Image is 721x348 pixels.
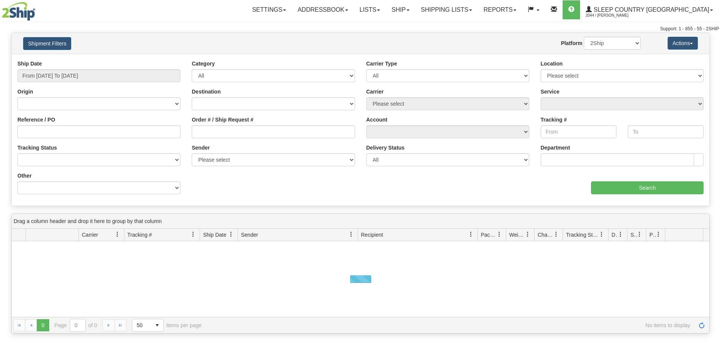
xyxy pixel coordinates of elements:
a: Charge filter column settings [550,228,563,241]
label: Tracking Status [17,144,57,151]
span: Page sizes drop down [132,319,164,332]
span: 50 [137,321,147,329]
label: Tracking # [541,116,567,123]
span: Ship Date [203,231,226,239]
label: Carrier [366,88,384,95]
iframe: chat widget [704,135,720,212]
a: Packages filter column settings [493,228,506,241]
a: Ship [386,0,415,19]
a: Pickup Status filter column settings [652,228,665,241]
label: Delivery Status [366,144,405,151]
label: Other [17,172,31,179]
a: Carrier filter column settings [111,228,124,241]
a: Sleep Country [GEOGRAPHIC_DATA] 2044 / [PERSON_NAME] [580,0,719,19]
label: Carrier Type [366,60,397,67]
label: Platform [561,39,582,47]
a: Tracking Status filter column settings [595,228,608,241]
label: Category [192,60,215,67]
label: Department [541,144,570,151]
a: Delivery Status filter column settings [614,228,627,241]
a: Refresh [696,319,708,331]
span: Tracking # [127,231,152,239]
label: Sender [192,144,210,151]
a: Recipient filter column settings [465,228,477,241]
span: Page 0 [37,319,49,331]
a: Ship Date filter column settings [225,228,238,241]
label: Service [541,88,560,95]
span: 2044 / [PERSON_NAME] [586,12,643,19]
span: Recipient [361,231,383,239]
span: Delivery Status [612,231,618,239]
label: Destination [192,88,221,95]
span: Sleep Country [GEOGRAPHIC_DATA] [592,6,709,13]
button: Shipment Filters [23,37,71,50]
a: Addressbook [292,0,354,19]
label: Origin [17,88,33,95]
a: Shipping lists [415,0,478,19]
span: Carrier [82,231,98,239]
a: Lists [354,0,386,19]
div: Support: 1 - 855 - 55 - 2SHIP [2,26,719,32]
span: Packages [481,231,497,239]
label: Reference / PO [17,116,55,123]
span: No items to display [212,322,690,328]
input: From [541,125,616,138]
a: Weight filter column settings [521,228,534,241]
div: grid grouping header [12,214,709,229]
label: Account [366,116,388,123]
label: Location [541,60,563,67]
a: Sender filter column settings [345,228,358,241]
input: To [628,125,704,138]
span: Page of 0 [55,319,97,332]
span: Sender [241,231,258,239]
span: Pickup Status [649,231,656,239]
span: Tracking Status [566,231,599,239]
input: Search [591,181,704,194]
span: Shipment Issues [630,231,637,239]
span: select [151,319,163,331]
span: items per page [132,319,202,332]
a: Reports [478,0,522,19]
a: Shipment Issues filter column settings [633,228,646,241]
a: Settings [246,0,292,19]
span: Weight [509,231,525,239]
a: Tracking # filter column settings [187,228,200,241]
img: logo2044.jpg [2,2,35,21]
label: Order # / Ship Request # [192,116,253,123]
span: Charge [538,231,554,239]
label: Ship Date [17,60,42,67]
button: Actions [668,37,698,50]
